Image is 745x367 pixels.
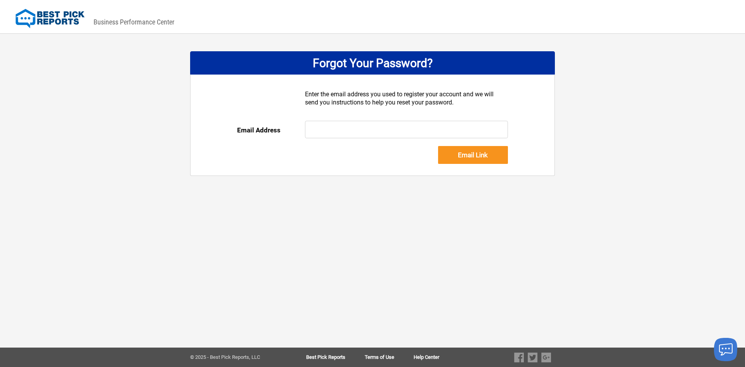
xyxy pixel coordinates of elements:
div: Enter the email address you used to register your account and we will send you instructions to he... [305,90,508,121]
div: Forgot Your Password? [190,51,555,75]
button: Launch chat [714,338,737,361]
img: Best Pick Reports Logo [16,9,85,28]
a: Terms of Use [365,355,414,360]
input: Email Link [438,146,508,164]
a: Help Center [414,355,439,360]
div: © 2025 - Best Pick Reports, LLC [190,355,281,360]
div: Email Address [237,121,305,139]
a: Best Pick Reports [306,355,365,360]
